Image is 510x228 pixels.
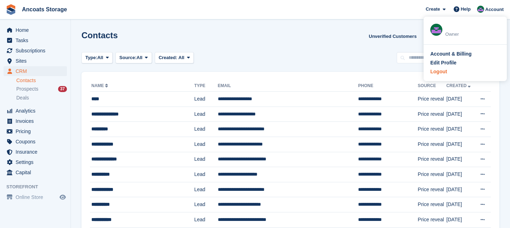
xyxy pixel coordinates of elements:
td: [DATE] [446,137,475,152]
span: Pricing [16,126,58,136]
span: Created: [159,55,177,60]
a: menu [4,116,67,126]
td: [DATE] [446,152,475,167]
td: [DATE] [446,197,475,212]
td: Lead [194,197,217,212]
div: Account & Billing [430,50,472,58]
span: CRM [16,66,58,76]
button: Type: All [81,52,113,64]
a: menu [4,46,67,56]
td: Price reveal [418,107,447,122]
a: Deals [16,94,67,102]
td: Lead [194,122,217,137]
a: menu [4,56,67,66]
span: Invoices [16,116,58,126]
span: Analytics [16,106,58,116]
a: Unverified Customers [366,30,419,42]
a: Ancoats Storage [19,4,70,15]
img: stora-icon-8386f47178a22dfd0bd8f6a31ec36ba5ce8667c1dd55bd0f319d3a0aa187defe.svg [6,4,16,15]
a: Account & Billing [430,50,500,58]
span: All [97,54,103,61]
button: Export [422,30,453,42]
td: [DATE] [446,107,475,122]
td: Price reveal [418,137,447,152]
td: Price reveal [418,152,447,167]
span: Capital [16,167,58,177]
td: [DATE] [446,92,475,107]
td: [DATE] [446,167,475,182]
span: Storefront [6,183,70,190]
button: Source: All [115,52,152,64]
a: Prospects 37 [16,85,67,93]
span: Source: [119,54,136,61]
td: Price reveal [418,197,447,212]
td: Lead [194,137,217,152]
a: menu [4,25,67,35]
span: Home [16,25,58,35]
span: Account [485,6,504,13]
span: Create [426,6,440,13]
div: Edit Profile [430,59,457,67]
a: menu [4,192,67,202]
a: Logout [430,68,500,75]
td: Lead [194,167,217,182]
a: menu [4,157,67,167]
button: Created: All [155,52,194,64]
span: Coupons [16,137,58,147]
span: All [178,55,185,60]
span: Deals [16,95,29,101]
a: menu [4,126,67,136]
td: Lead [194,107,217,122]
span: Sites [16,56,58,66]
span: Subscriptions [16,46,58,56]
td: Price reveal [418,92,447,107]
td: [DATE] [446,122,475,137]
a: menu [4,167,67,177]
span: Online Store [16,192,58,202]
a: Edit Profile [430,59,500,67]
span: All [137,54,143,61]
td: Lead [194,152,217,167]
a: menu [4,137,67,147]
span: Help [461,6,471,13]
td: [DATE] [446,182,475,197]
span: Type: [85,54,97,61]
a: Contacts [16,77,67,84]
div: Owner [445,31,500,38]
div: Logout [430,68,447,75]
td: Price reveal [418,167,447,182]
td: Price reveal [418,182,447,197]
div: 37 [58,86,67,92]
h1: Contacts [81,30,118,40]
a: menu [4,106,67,116]
th: Type [194,80,217,92]
span: Settings [16,157,58,167]
span: Prospects [16,86,38,92]
a: menu [4,35,67,45]
a: menu [4,66,67,76]
span: Tasks [16,35,58,45]
td: Lead [194,182,217,197]
a: menu [4,147,67,157]
th: Email [218,80,358,92]
td: Lead [194,92,217,107]
td: [DATE] [446,212,475,227]
a: Preview store [58,193,67,201]
td: Price reveal [418,122,447,137]
td: Lead [194,212,217,227]
a: Name [91,83,109,88]
th: Phone [358,80,418,92]
td: Price reveal [418,212,447,227]
th: Source [418,80,447,92]
a: Created [446,83,472,88]
span: Insurance [16,147,58,157]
